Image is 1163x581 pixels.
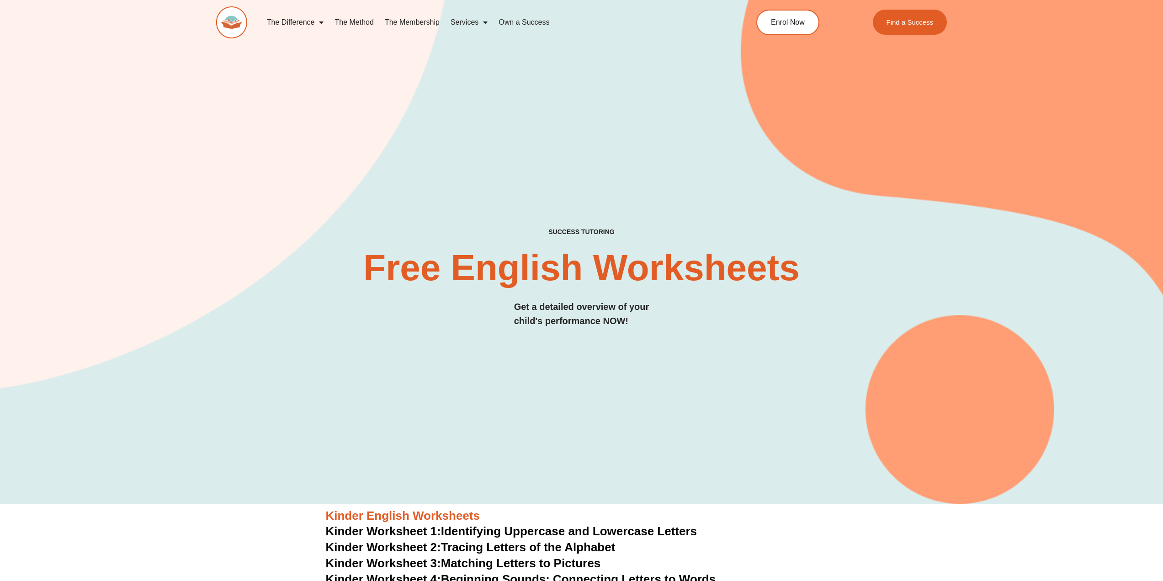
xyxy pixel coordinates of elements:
[326,540,616,554] a: Kinder Worksheet 2:Tracing Letters of the Alphabet
[873,10,947,35] a: Find a Success
[340,250,823,286] h2: Free English Worksheets​
[326,556,601,570] a: Kinder Worksheet 3:Matching Letters to Pictures
[326,508,838,524] h3: Kinder English Worksheets
[326,524,697,538] a: Kinder Worksheet 1:Identifying Uppercase and Lowercase Letters
[473,228,690,236] h4: SUCCESS TUTORING​
[326,540,441,554] span: Kinder Worksheet 2:
[261,12,329,33] a: The Difference
[756,10,819,35] a: Enrol Now
[329,12,379,33] a: The Method
[445,12,493,33] a: Services
[493,12,555,33] a: Own a Success
[379,12,445,33] a: The Membership
[326,556,441,570] span: Kinder Worksheet 3:
[261,12,715,33] nav: Menu
[326,524,441,538] span: Kinder Worksheet 1:
[514,300,649,328] h3: Get a detailed overview of your child's performance NOW!
[771,19,805,26] span: Enrol Now
[887,19,934,26] span: Find a Success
